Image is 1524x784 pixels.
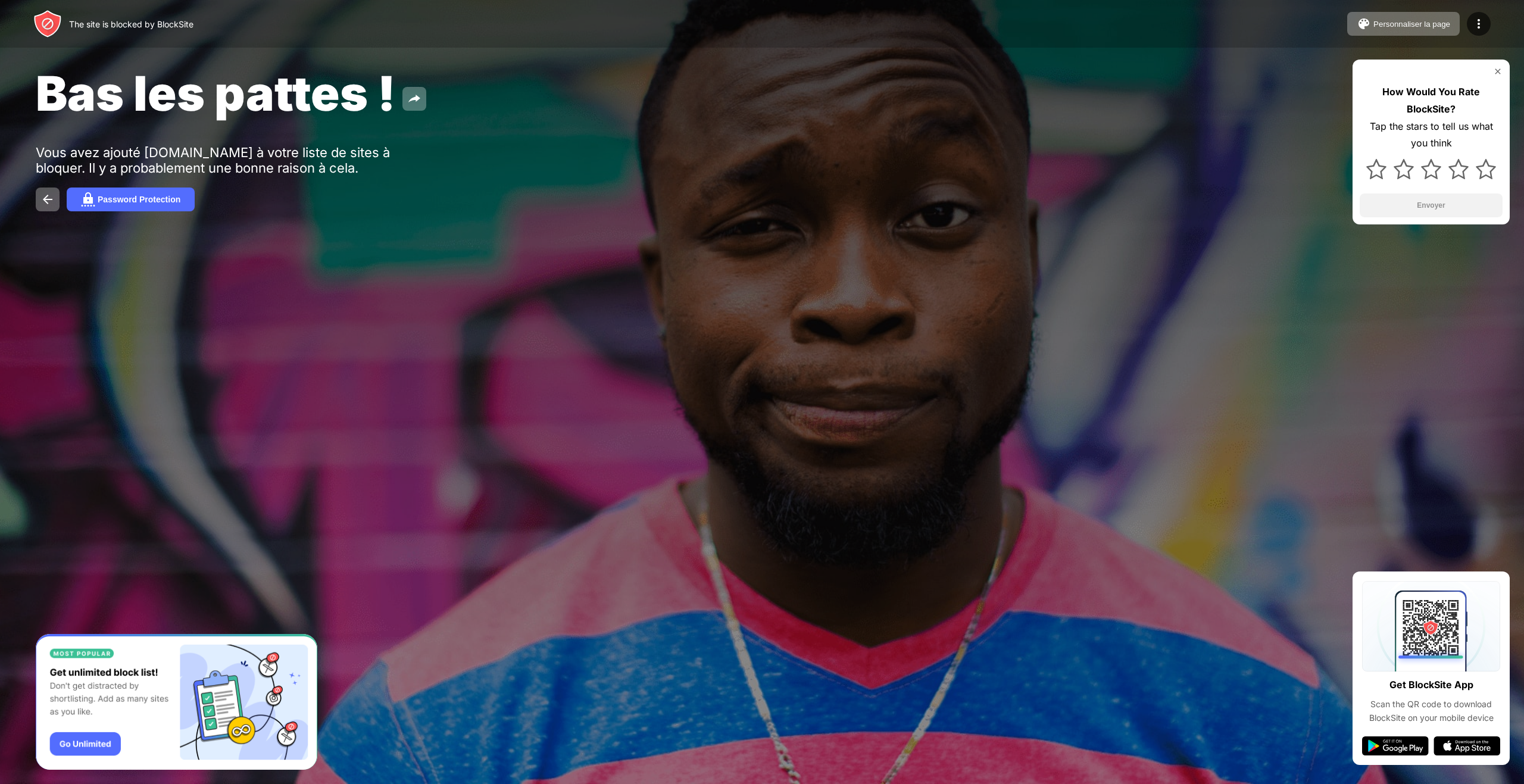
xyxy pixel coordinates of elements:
div: Get BlockSite App [1389,676,1473,694]
div: Vous avez ajouté [DOMAIN_NAME] à votre liste de sites à bloquer. Il y a probablement une bonne ra... [36,145,404,176]
img: qrcode.svg [1362,581,1500,671]
img: back.svg [40,192,55,207]
iframe: Banner [36,634,317,770]
img: star.svg [1366,159,1386,179]
img: star.svg [1421,159,1441,179]
button: Envoyer [1360,193,1503,217]
div: How Would You Rate BlockSite? [1360,83,1503,118]
img: pallet.svg [1357,17,1371,31]
img: app-store.svg [1434,736,1500,755]
div: Password Protection [98,195,180,204]
img: star.svg [1394,159,1414,179]
img: rate-us-close.svg [1493,67,1503,76]
div: Personnaliser la page [1373,20,1450,29]
div: Scan the QR code to download BlockSite on your mobile device [1362,698,1500,724]
img: star.svg [1448,159,1469,179]
img: google-play.svg [1362,736,1429,755]
img: star.svg [1476,159,1496,179]
button: Password Protection [67,188,195,211]
img: password.svg [81,192,95,207]
div: The site is blocked by BlockSite [69,19,193,29]
div: Tap the stars to tell us what you think [1360,118,1503,152]
img: header-logo.svg [33,10,62,38]
img: menu-icon.svg [1472,17,1486,31]
span: Bas les pattes ! [36,64,395,122]
button: Personnaliser la page [1347,12,1460,36]
img: share.svg [407,92,421,106]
